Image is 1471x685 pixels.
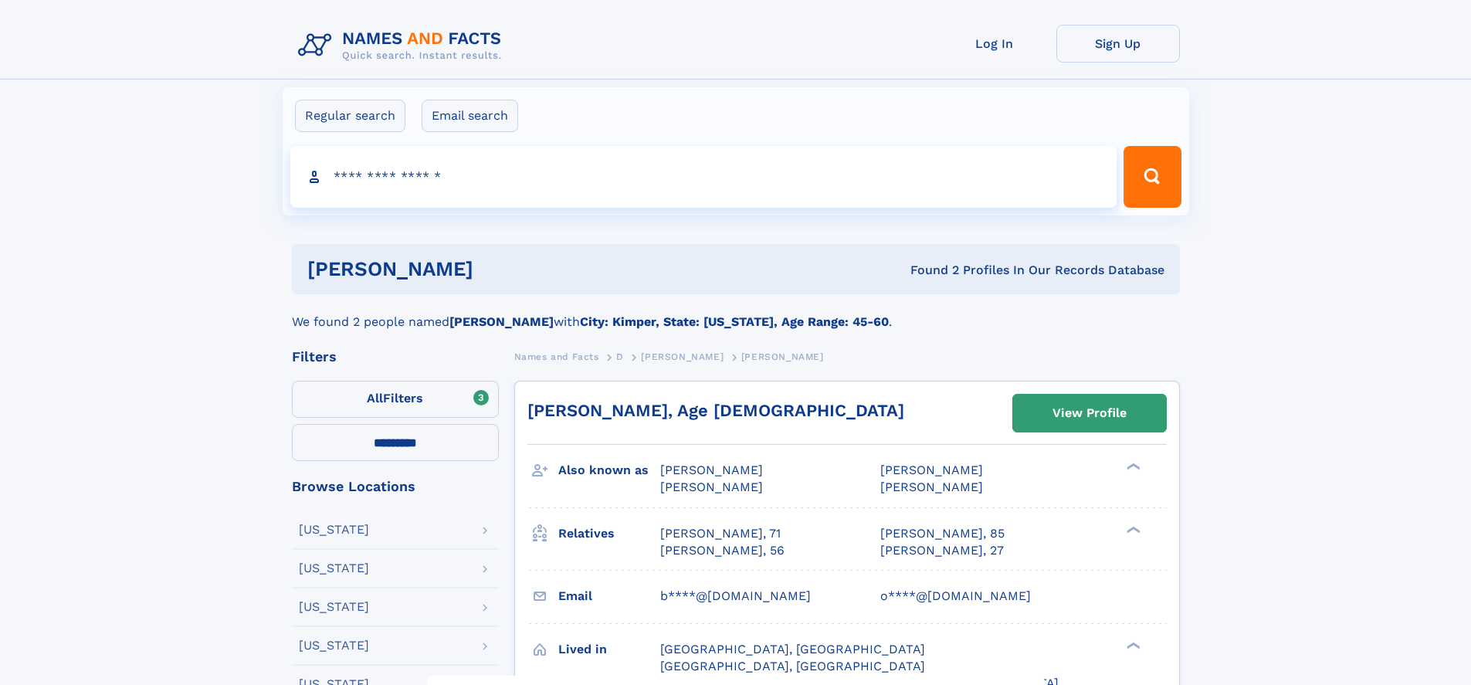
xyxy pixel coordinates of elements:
[1124,146,1181,208] button: Search Button
[580,314,889,329] b: City: Kimper, State: [US_STATE], Age Range: 45-60
[1013,395,1166,432] a: View Profile
[880,525,1005,542] a: [PERSON_NAME], 85
[367,391,383,405] span: All
[880,480,983,494] span: [PERSON_NAME]
[299,524,369,536] div: [US_STATE]
[292,25,514,66] img: Logo Names and Facts
[558,521,660,547] h3: Relatives
[660,659,925,673] span: [GEOGRAPHIC_DATA], [GEOGRAPHIC_DATA]
[299,639,369,652] div: [US_STATE]
[1052,395,1127,431] div: View Profile
[933,25,1056,63] a: Log In
[558,583,660,609] h3: Email
[422,100,518,132] label: Email search
[1056,25,1180,63] a: Sign Up
[660,480,763,494] span: [PERSON_NAME]
[641,351,724,362] span: [PERSON_NAME]
[292,294,1180,331] div: We found 2 people named with .
[1123,640,1141,650] div: ❯
[290,146,1117,208] input: search input
[295,100,405,132] label: Regular search
[299,562,369,575] div: [US_STATE]
[558,636,660,663] h3: Lived in
[299,601,369,613] div: [US_STATE]
[1123,462,1141,472] div: ❯
[292,350,499,364] div: Filters
[692,262,1164,279] div: Found 2 Profiles In Our Records Database
[527,401,904,420] a: [PERSON_NAME], Age [DEMOGRAPHIC_DATA]
[307,259,692,279] h1: [PERSON_NAME]
[641,347,724,366] a: [PERSON_NAME]
[660,525,781,542] a: [PERSON_NAME], 71
[880,463,983,477] span: [PERSON_NAME]
[616,351,624,362] span: D
[292,480,499,493] div: Browse Locations
[660,642,925,656] span: [GEOGRAPHIC_DATA], [GEOGRAPHIC_DATA]
[558,457,660,483] h3: Also known as
[616,347,624,366] a: D
[292,381,499,418] label: Filters
[449,314,554,329] b: [PERSON_NAME]
[741,351,824,362] span: [PERSON_NAME]
[514,347,599,366] a: Names and Facts
[1123,524,1141,534] div: ❯
[880,542,1004,559] a: [PERSON_NAME], 27
[660,542,785,559] a: [PERSON_NAME], 56
[660,463,763,477] span: [PERSON_NAME]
